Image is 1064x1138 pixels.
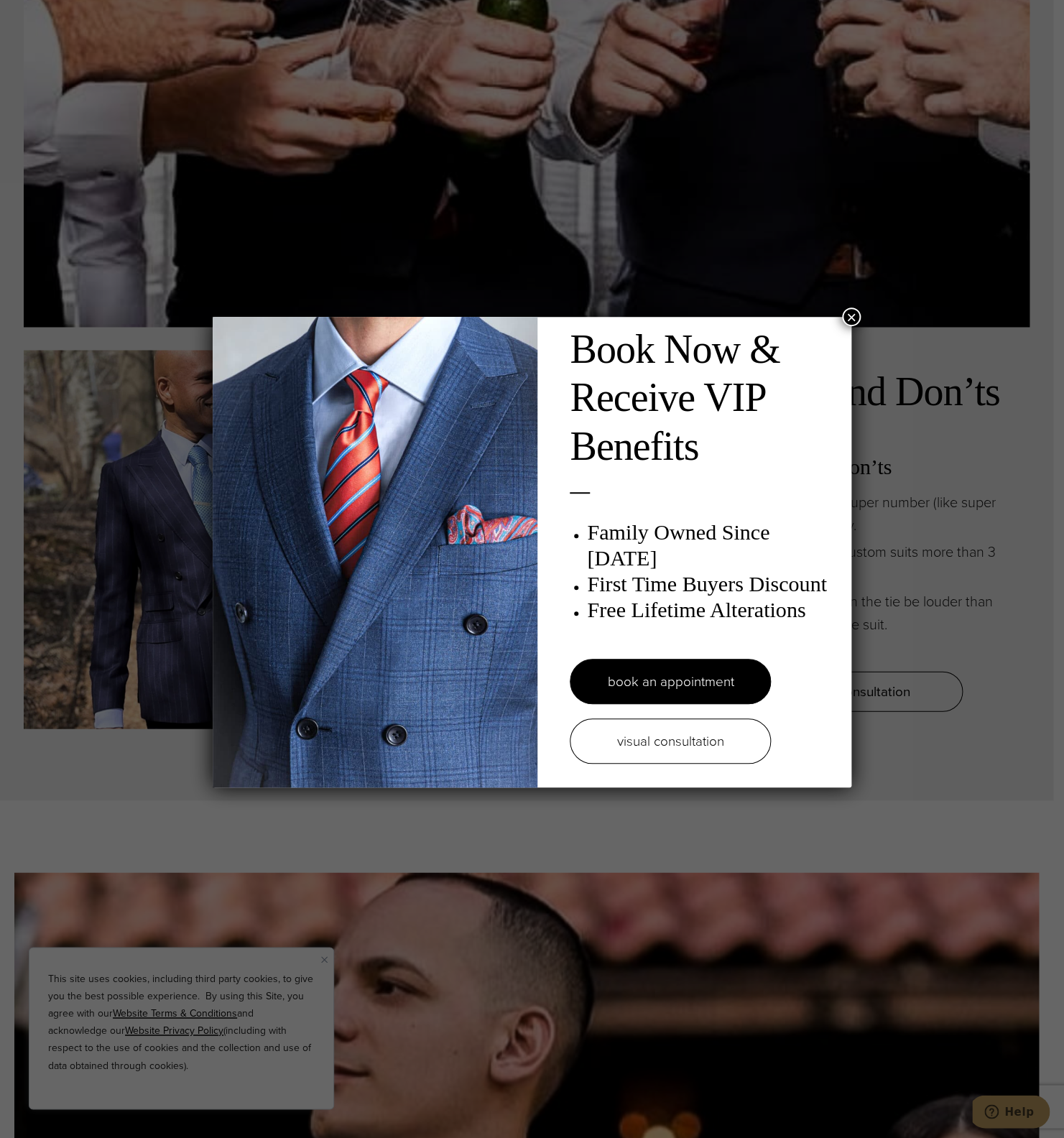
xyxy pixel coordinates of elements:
[570,718,771,764] a: visual consultation
[32,10,62,23] span: Help
[842,307,861,326] button: Close
[587,519,837,571] h3: Family Owned Since [DATE]
[587,571,837,597] h3: First Time Buyers Discount
[570,659,771,704] a: book an appointment
[587,597,837,623] h3: Free Lifetime Alterations
[570,325,837,471] h2: Book Now & Receive VIP Benefits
